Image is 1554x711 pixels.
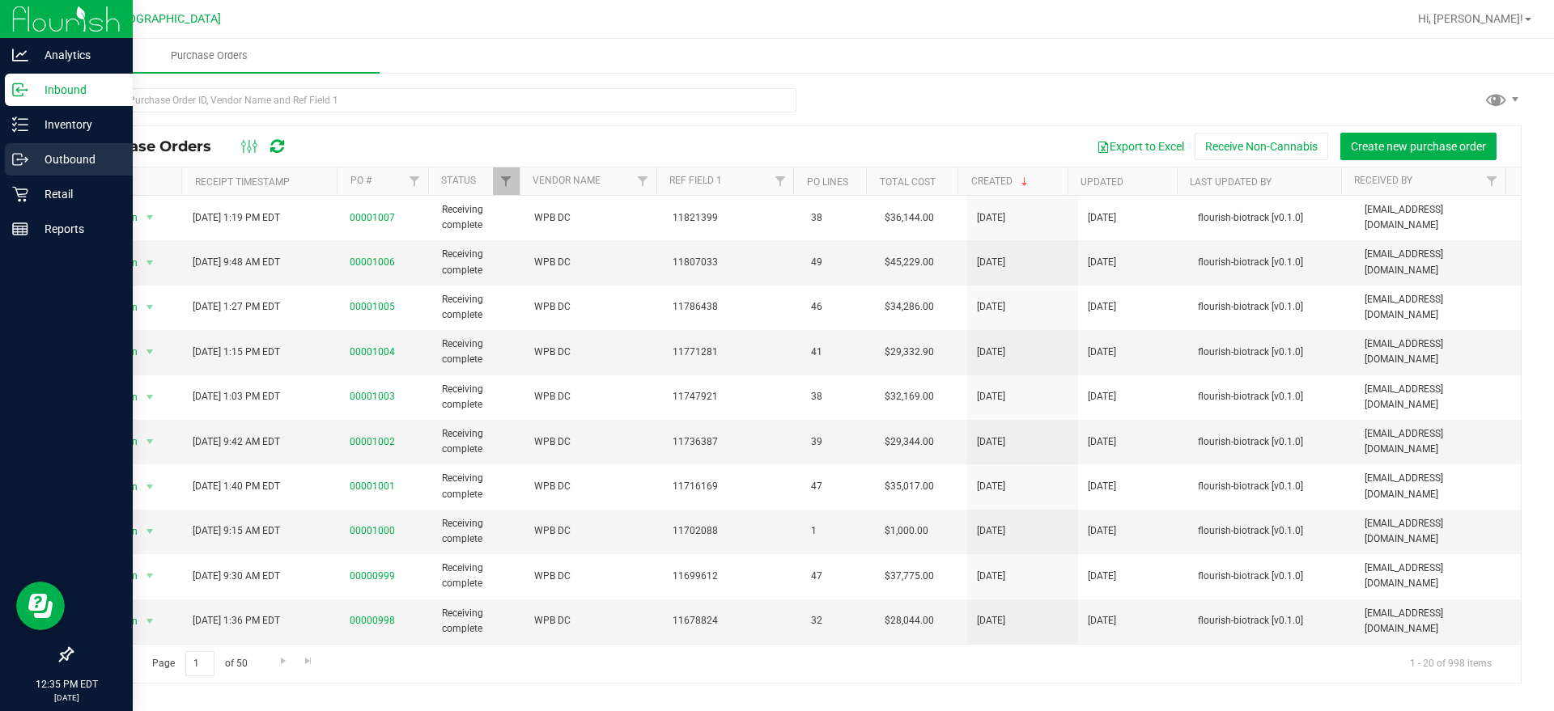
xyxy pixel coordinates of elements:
[977,345,1005,360] span: [DATE]
[971,176,1031,187] a: Created
[673,479,792,494] span: 11716169
[139,252,159,274] span: select
[1365,202,1511,233] span: [EMAIL_ADDRESS][DOMAIN_NAME]
[193,613,280,628] span: [DATE] 1:36 PM EDT
[673,434,792,450] span: 11736387
[350,570,395,582] a: 00000999
[350,436,395,447] a: 00001002
[811,613,865,628] span: 32
[1198,523,1344,539] span: flourish-biotrack [v0.1.0]
[1397,651,1505,675] span: 1 - 20 of 998 items
[977,569,1005,584] span: [DATE]
[1088,523,1116,539] span: [DATE]
[1198,479,1344,494] span: flourish-biotrack [v0.1.0]
[1088,299,1116,315] span: [DATE]
[1365,471,1511,502] span: [EMAIL_ADDRESS][DOMAIN_NAME]
[493,167,520,195] a: Filter
[1418,12,1523,25] span: Hi, [PERSON_NAME]!
[811,569,865,584] span: 47
[442,336,515,367] span: Receiving complete
[673,210,792,226] span: 11821399
[1198,613,1344,628] span: flourish-biotrack [v0.1.0]
[28,184,125,204] p: Retail
[350,256,395,268] a: 00001006
[195,176,290,188] a: Receipt Timestamp
[28,80,125,99] p: Inbound
[807,176,848,188] a: PO Lines
[977,613,1005,628] span: [DATE]
[442,247,515,277] span: Receiving complete
[977,523,1005,539] span: [DATE]
[350,212,395,223] a: 00001007
[977,210,1005,226] span: [DATE]
[139,610,159,633] span: select
[139,476,159,498] span: select
[84,138,227,155] span: Purchase Orders
[1365,561,1511,591] span: [EMAIL_ADDRESS][DOMAIN_NAME]
[350,391,395,402] a: 00001003
[12,221,28,237] inline-svg: Reports
[766,167,793,195] a: Filter
[193,479,280,494] span: [DATE] 1:40 PM EDT
[885,613,934,628] span: $28,044.00
[28,115,125,134] p: Inventory
[1086,133,1195,160] button: Export to Excel
[139,341,159,363] span: select
[1088,479,1116,494] span: [DATE]
[139,386,159,408] span: select
[1088,569,1116,584] span: [DATE]
[534,523,653,539] span: WPB DC
[139,520,159,543] span: select
[673,345,792,360] span: 11771281
[442,561,515,591] span: Receiving complete
[534,569,653,584] span: WPB DC
[7,692,125,704] p: [DATE]
[811,389,865,404] span: 38
[977,255,1005,270] span: [DATE]
[1088,210,1116,226] span: [DATE]
[193,389,280,404] span: [DATE] 1:03 PM EDT
[1365,292,1511,323] span: [EMAIL_ADDRESS][DOMAIN_NAME]
[1088,613,1116,628] span: [DATE]
[885,479,934,494] span: $35,017.00
[1198,255,1344,270] span: flourish-biotrack [v0.1.0]
[193,569,280,584] span: [DATE] 9:30 AM EDT
[1088,434,1116,450] span: [DATE]
[1195,133,1328,160] button: Receive Non-Cannabis
[442,516,515,547] span: Receiving complete
[977,389,1005,404] span: [DATE]
[669,175,722,186] a: Ref Field 1
[185,651,214,676] input: 1
[139,565,159,587] span: select
[1198,299,1344,315] span: flourish-biotrack [v0.1.0]
[1198,210,1344,226] span: flourish-biotrack [v0.1.0]
[39,39,380,73] a: Purchase Orders
[401,167,428,195] a: Filter
[534,345,653,360] span: WPB DC
[630,167,656,195] a: Filter
[673,523,792,539] span: 11702088
[1190,176,1272,188] a: Last Updated By
[12,116,28,133] inline-svg: Inventory
[442,471,515,502] span: Receiving complete
[673,389,792,404] span: 11747921
[28,45,125,65] p: Analytics
[1340,133,1497,160] button: Create new purchase order
[534,434,653,450] span: WPB DC
[350,615,395,626] a: 00000998
[811,345,865,360] span: 41
[534,479,653,494] span: WPB DC
[12,82,28,98] inline-svg: Inbound
[110,12,221,26] span: [GEOGRAPHIC_DATA]
[977,299,1005,315] span: [DATE]
[193,345,280,360] span: [DATE] 1:15 PM EDT
[350,346,395,358] a: 00001004
[193,210,280,226] span: [DATE] 1:19 PM EDT
[1365,516,1511,547] span: [EMAIL_ADDRESS][DOMAIN_NAME]
[1081,176,1123,188] a: Updated
[12,186,28,202] inline-svg: Retail
[139,430,159,453] span: select
[1088,389,1116,404] span: [DATE]
[1198,434,1344,450] span: flourish-biotrack [v0.1.0]
[1365,247,1511,277] span: [EMAIL_ADDRESS][DOMAIN_NAME]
